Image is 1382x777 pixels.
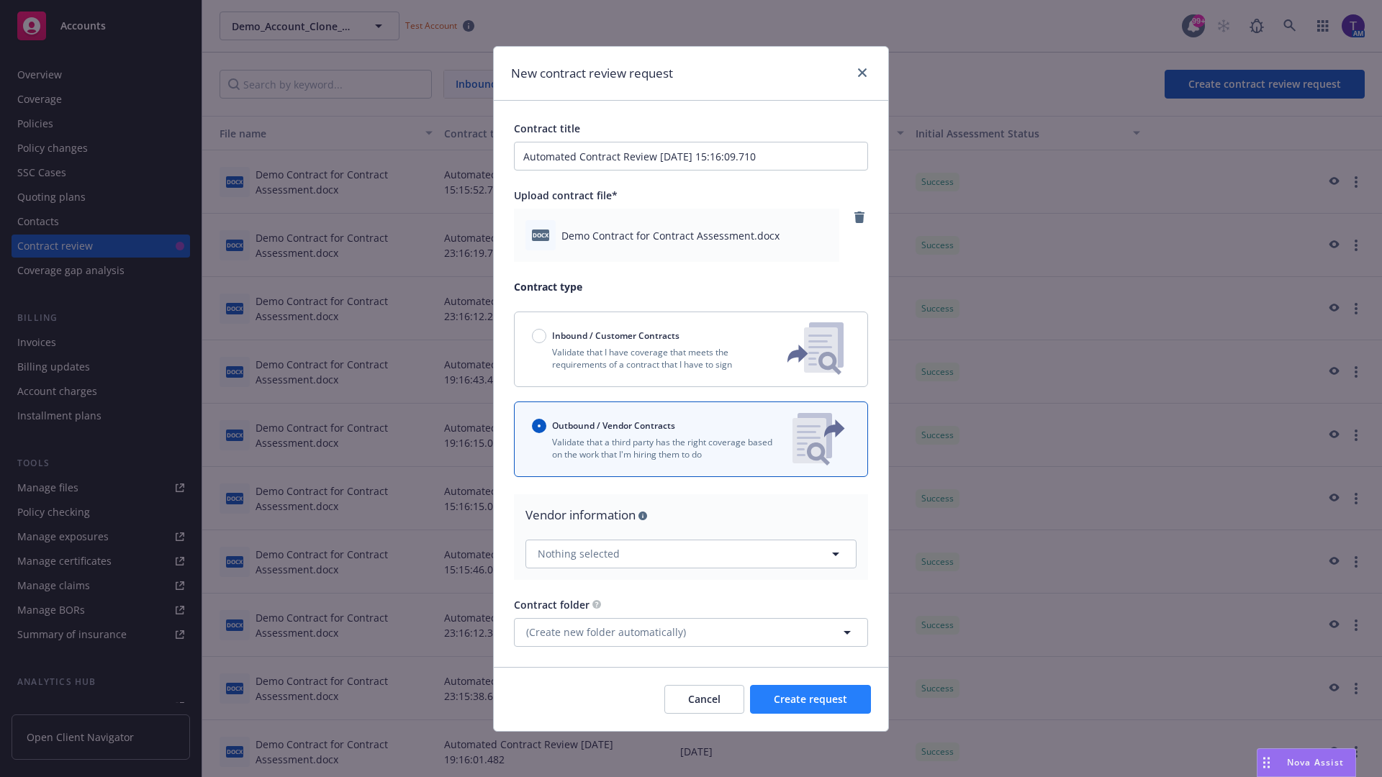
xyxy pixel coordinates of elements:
span: Nova Assist [1287,756,1344,768]
span: Demo Contract for Contract Assessment.docx [561,228,780,243]
span: Contract title [514,122,580,135]
div: Vendor information [525,506,857,524]
input: Outbound / Vendor Contracts [532,419,546,433]
span: docx [532,230,549,240]
span: Create request [774,692,847,706]
span: Cancel [688,692,721,706]
a: remove [851,209,868,226]
button: Cancel [664,685,744,714]
button: Nova Assist [1257,748,1356,777]
div: Drag to move [1257,749,1275,776]
span: Contract folder [514,598,590,612]
h1: New contract review request [511,64,673,83]
button: (Create new folder automatically) [514,618,868,647]
input: Enter a title for this contract [514,142,868,171]
p: Validate that a third party has the right coverage based on the work that I'm hiring them to do [532,436,781,460]
input: Inbound / Customer Contracts [532,329,546,343]
button: Create request [750,685,871,714]
button: Outbound / Vendor ContractsValidate that a third party has the right coverage based on the work t... [514,401,868,477]
p: Contract type [514,279,868,294]
span: Upload contract file* [514,188,618,202]
a: close [854,64,871,81]
button: Nothing selected [525,540,857,568]
button: Inbound / Customer ContractsValidate that I have coverage that meets the requirements of a contra... [514,312,868,387]
span: Inbound / Customer Contracts [552,330,679,342]
span: Outbound / Vendor Contracts [552,419,675,432]
span: Nothing selected [538,546,620,561]
p: Validate that I have coverage that meets the requirements of a contract that I have to sign [532,346,764,371]
span: (Create new folder automatically) [526,624,686,640]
